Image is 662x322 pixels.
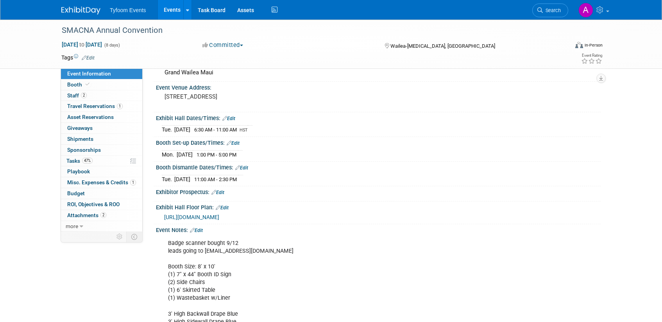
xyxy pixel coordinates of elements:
a: Edit [222,116,235,121]
div: Event Rating [581,54,602,58]
a: Travel Reservations1 [61,101,142,112]
a: Staff2 [61,90,142,101]
td: Mon. [162,150,177,158]
td: [DATE] [177,150,193,158]
span: Budget [67,190,85,196]
span: more [66,223,78,229]
span: 2 [81,92,87,98]
span: Staff [67,92,87,99]
div: Exhibit Hall Dates/Times: [156,112,601,122]
a: Booth [61,79,142,90]
div: Grand Wailea Maui [162,67,595,79]
a: Budget [61,188,142,199]
span: to [78,41,86,48]
span: 47% [82,158,93,164]
img: Format-Inperson.png [575,42,583,48]
div: In-Person [584,42,603,48]
span: 1 [130,180,136,185]
span: Event Information [67,70,111,77]
span: Tyfoom Events [110,7,146,13]
a: Edit [190,228,203,233]
a: [URL][DOMAIN_NAME] [164,214,219,220]
div: Exhibitor Prospectus: [156,186,601,196]
span: 11:00 AM - 2:30 PM [194,176,237,182]
span: ROI, Objectives & ROO [67,201,120,207]
a: Giveaways [61,123,142,133]
span: Booth [67,81,91,88]
div: Booth Set-up Dates/Times: [156,137,601,147]
span: HST [240,128,248,133]
a: Edit [82,55,95,61]
div: SMACNA Annual Convention [59,23,556,38]
span: Misc. Expenses & Credits [67,179,136,185]
span: Sponsorships [67,147,101,153]
span: Shipments [67,136,93,142]
span: 1 [117,103,123,109]
a: Playbook [61,166,142,177]
div: Event Format [522,41,603,52]
a: Edit [216,205,229,210]
td: [DATE] [174,126,190,134]
span: [DATE] [DATE] [61,41,102,48]
a: Search [532,4,568,17]
span: Attachments [67,212,106,218]
span: 6:30 AM - 11:00 AM [194,127,237,133]
a: Edit [211,190,224,195]
span: Playbook [67,168,90,174]
a: more [61,221,142,232]
a: Shipments [61,134,142,144]
div: Booth Dismantle Dates/Times: [156,162,601,172]
span: Asset Reservations [67,114,114,120]
a: Tasks47% [61,156,142,166]
a: Asset Reservations [61,112,142,122]
a: Misc. Expenses & Credits1 [61,177,142,188]
a: ROI, Objectives & ROO [61,199,142,210]
td: Tue. [162,175,174,183]
span: Giveaways [67,125,93,131]
span: Travel Reservations [67,103,123,109]
span: Wailea-[MEDICAL_DATA], [GEOGRAPHIC_DATA] [390,43,495,49]
a: Edit [235,165,248,171]
span: Search [543,7,561,13]
a: Edit [227,140,240,146]
td: [DATE] [174,175,190,183]
td: Personalize Event Tab Strip [113,232,127,242]
a: Sponsorships [61,145,142,155]
div: Event Venue Address: [156,82,601,92]
div: Exhibit Hall Floor Plan: [156,201,601,212]
button: Committed [200,41,246,49]
img: Angie Nichols [578,3,593,18]
a: Attachments2 [61,210,142,221]
pre: [STREET_ADDRESS] [165,93,333,100]
td: Tags [61,54,95,61]
span: 2 [100,212,106,218]
div: Event Notes: [156,224,601,234]
td: Tue. [162,126,174,134]
span: (8 days) [104,43,120,48]
i: Booth reservation complete [86,82,89,86]
img: ExhibitDay [61,7,100,14]
td: Toggle Event Tabs [127,232,143,242]
span: 1:00 PM - 5:00 PM [197,152,236,158]
span: Tasks [66,158,93,164]
a: Event Information [61,68,142,79]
